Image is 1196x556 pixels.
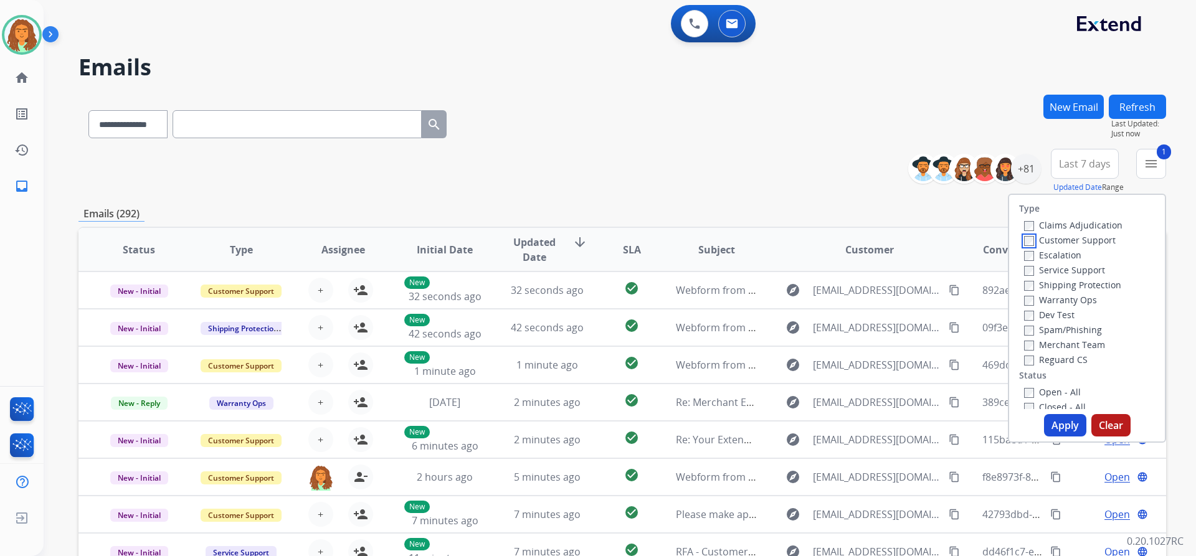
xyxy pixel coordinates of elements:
mat-icon: content_copy [1050,509,1061,520]
span: 7 minutes ago [412,514,478,527]
label: Reguard CS [1024,354,1088,365]
mat-icon: person_add [353,320,368,335]
mat-icon: explore [785,507,800,522]
button: 1 [1136,149,1166,179]
span: 1 minute ago [516,358,578,372]
label: Shipping Protection [1024,279,1121,291]
mat-icon: check_circle [624,281,639,296]
mat-icon: explore [785,283,800,298]
mat-icon: content_copy [1050,471,1061,483]
span: [DATE] [429,395,460,409]
span: 32 seconds ago [409,290,482,303]
span: + [318,507,323,522]
span: + [318,320,323,335]
mat-icon: content_copy [949,397,960,408]
span: Subject [698,242,735,257]
span: 2 hours ago [417,470,473,484]
span: [EMAIL_ADDRESS][DOMAIN_NAME] [813,507,941,522]
span: Shipping Protection [201,322,286,335]
mat-icon: explore [785,357,800,372]
mat-icon: explore [785,395,800,410]
input: Dev Test [1024,311,1034,321]
p: Emails (292) [78,206,145,222]
button: + [308,427,333,452]
button: Apply [1044,414,1086,436]
span: 42 seconds ago [409,327,482,341]
label: Status [1019,369,1046,382]
label: Escalation [1024,249,1081,261]
mat-icon: inbox [14,179,29,194]
span: Warranty Ops [209,397,273,410]
span: 1 [1157,144,1171,159]
input: Customer Support [1024,236,1034,246]
button: + [308,352,333,377]
span: Last Updated: [1111,119,1166,129]
span: [EMAIL_ADDRESS][DOMAIN_NAME] [813,283,941,298]
span: 6 minutes ago [412,439,478,453]
p: New [404,314,430,326]
span: Re: Merchant Escalation Notification for Request 659528 [676,395,939,409]
span: New - Initial [110,471,168,484]
mat-icon: history [14,143,29,158]
label: Customer Support [1024,234,1116,246]
span: Just now [1111,129,1166,139]
mat-icon: explore [785,469,800,484]
span: Customer Support [201,359,282,372]
span: Webform from [EMAIL_ADDRESS][DOMAIN_NAME] on [DATE] [676,283,958,297]
mat-icon: content_copy [949,285,960,296]
mat-icon: check_circle [624,393,639,408]
span: New - Initial [110,509,168,522]
mat-icon: language [1137,471,1148,483]
input: Shipping Protection [1024,281,1034,291]
mat-icon: person_add [353,432,368,447]
span: 469dd1ab-b5f3-487e-8425-e6db6513fc94 [982,358,1172,372]
span: 7 minutes ago [514,507,581,521]
mat-icon: person_add [353,507,368,522]
span: Status [123,242,155,257]
mat-icon: content_copy [949,471,960,483]
input: Escalation [1024,251,1034,261]
span: [EMAIL_ADDRESS][DOMAIN_NAME] [813,395,941,410]
span: 1 minute ago [414,364,476,378]
span: [EMAIL_ADDRESS][DOMAIN_NAME] [813,320,941,335]
p: New [404,351,430,364]
label: Dev Test [1024,309,1075,321]
mat-icon: check_circle [624,356,639,370]
div: +81 [1011,154,1041,184]
span: 32 seconds ago [511,283,584,297]
span: Re: Your Extend claim is approved [676,433,835,446]
mat-icon: person_add [353,395,368,410]
mat-icon: check_circle [624,430,639,445]
label: Merchant Team [1024,339,1105,351]
mat-icon: explore [785,432,800,447]
input: Claims Adjudication [1024,221,1034,231]
span: Customer Support [201,434,282,447]
button: Last 7 days [1051,149,1119,179]
mat-icon: person_add [353,357,368,372]
input: Merchant Team [1024,341,1034,351]
span: Range [1053,182,1124,192]
label: Open - All [1024,386,1081,398]
span: Last 7 days [1059,161,1111,166]
p: New [404,276,430,289]
span: + [318,283,323,298]
input: Warranty Ops [1024,296,1034,306]
input: Open - All [1024,388,1034,398]
mat-icon: check_circle [624,468,639,483]
h2: Emails [78,55,1166,80]
span: New - Initial [110,359,168,372]
label: Warranty Ops [1024,294,1097,306]
mat-icon: check_circle [624,505,639,520]
button: Updated Date [1053,182,1102,192]
mat-icon: person_add [353,283,368,298]
button: + [308,278,333,303]
span: Updated Date [506,235,563,265]
span: Webform from [EMAIL_ADDRESS][DOMAIN_NAME] on [DATE] [676,321,958,334]
span: 2 minutes ago [514,395,581,409]
label: Claims Adjudication [1024,219,1122,231]
button: New Email [1043,95,1104,119]
span: 09f3e888-d27e-4d76-bb44-4cce10103cb2 [982,321,1173,334]
mat-icon: content_copy [949,434,960,445]
label: Service Support [1024,264,1105,276]
span: New - Initial [110,434,168,447]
